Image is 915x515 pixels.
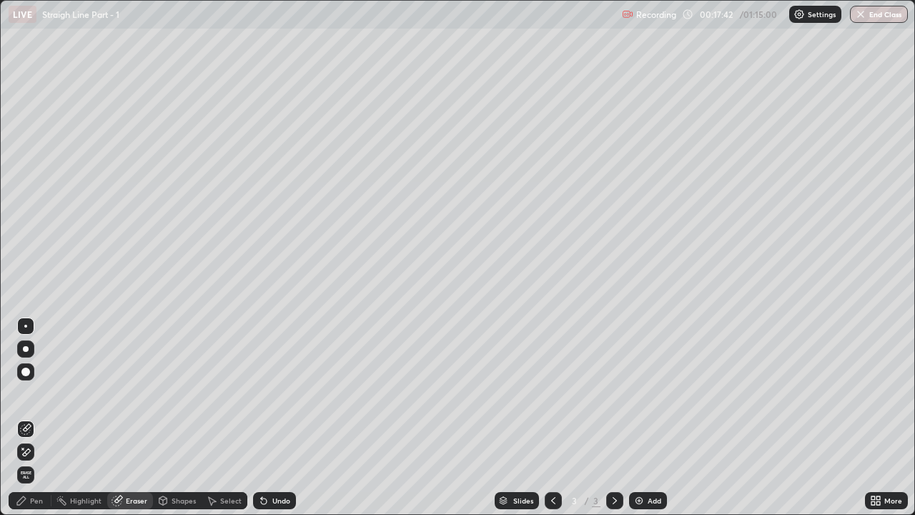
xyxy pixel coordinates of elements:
div: Shapes [172,497,196,504]
p: Straigh Line Part - 1 [42,9,119,20]
p: LIVE [13,9,32,20]
img: recording.375f2c34.svg [622,9,633,20]
div: More [884,497,902,504]
div: Select [220,497,242,504]
span: Erase all [18,471,34,479]
div: Add [648,497,661,504]
div: 3 [592,494,600,507]
img: end-class-cross [855,9,866,20]
button: End Class [850,6,908,23]
div: Pen [30,497,43,504]
p: Recording [636,9,676,20]
div: Undo [272,497,290,504]
img: add-slide-button [633,495,645,506]
div: Highlight [70,497,102,504]
div: Eraser [126,497,147,504]
p: Settings [808,11,836,18]
div: 3 [568,496,582,505]
div: / [585,496,589,505]
img: class-settings-icons [793,9,805,20]
div: Slides [513,497,533,504]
